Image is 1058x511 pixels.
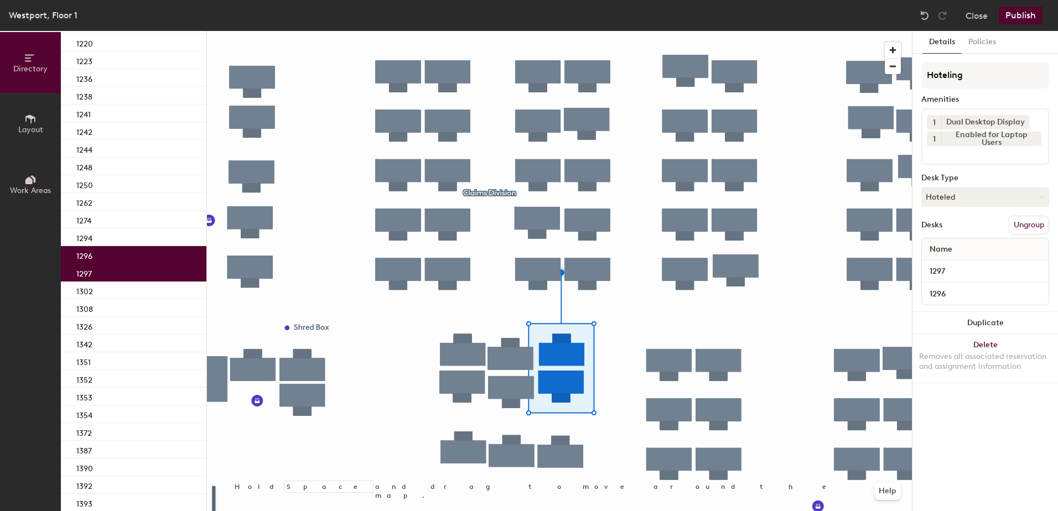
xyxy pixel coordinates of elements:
[76,71,92,84] p: 1236
[76,89,92,102] p: 1238
[927,132,941,146] button: 1
[76,160,92,173] p: 1248
[962,31,1003,54] button: Policies
[76,319,92,332] p: 1326
[874,482,901,500] button: Help
[76,337,92,350] p: 1342
[76,425,92,438] p: 1372
[912,312,1058,334] button: Duplicate
[937,10,948,21] img: Redo
[912,334,1058,383] button: DeleteRemoves all associated reservation and assignment information
[76,284,93,296] p: 1302
[919,352,1051,372] div: Removes all associated reservation and assignment information
[933,133,936,145] span: 1
[924,264,1046,279] input: Unnamed desk
[1009,216,1049,234] button: Ungroup
[927,115,941,129] button: 1
[921,187,1049,207] button: Hoteled
[76,124,92,137] p: 1242
[76,36,93,49] p: 1220
[76,408,92,420] p: 1354
[76,301,93,314] p: 1308
[924,239,958,259] span: Name
[13,64,48,74] span: Directory
[999,7,1043,24] button: Publish
[76,443,92,456] p: 1387
[76,213,91,226] p: 1274
[76,354,91,367] p: 1351
[76,107,91,119] p: 1241
[941,115,1029,129] div: Dual Desktop Display
[76,195,92,208] p: 1262
[76,461,93,473] p: 1390
[18,125,43,134] span: Layout
[922,31,962,54] button: Details
[921,95,1049,104] div: Amenities
[966,7,988,24] button: Close
[76,496,92,509] p: 1393
[76,178,93,190] p: 1250
[76,390,92,403] p: 1353
[76,478,92,491] p: 1392
[9,8,77,22] div: Westport, Floor 1
[76,142,92,155] p: 1244
[76,372,92,385] p: 1352
[924,286,1046,301] input: Unnamed desk
[941,132,1041,146] div: Enabled for Laptop Users
[10,186,51,195] span: Work Areas
[921,174,1049,182] div: Desk Type
[76,231,92,243] p: 1294
[919,10,930,21] img: Undo
[921,221,942,230] div: Desks
[933,117,936,128] span: 1
[76,266,92,279] p: 1297
[76,54,92,66] p: 1223
[76,248,92,261] p: 1296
